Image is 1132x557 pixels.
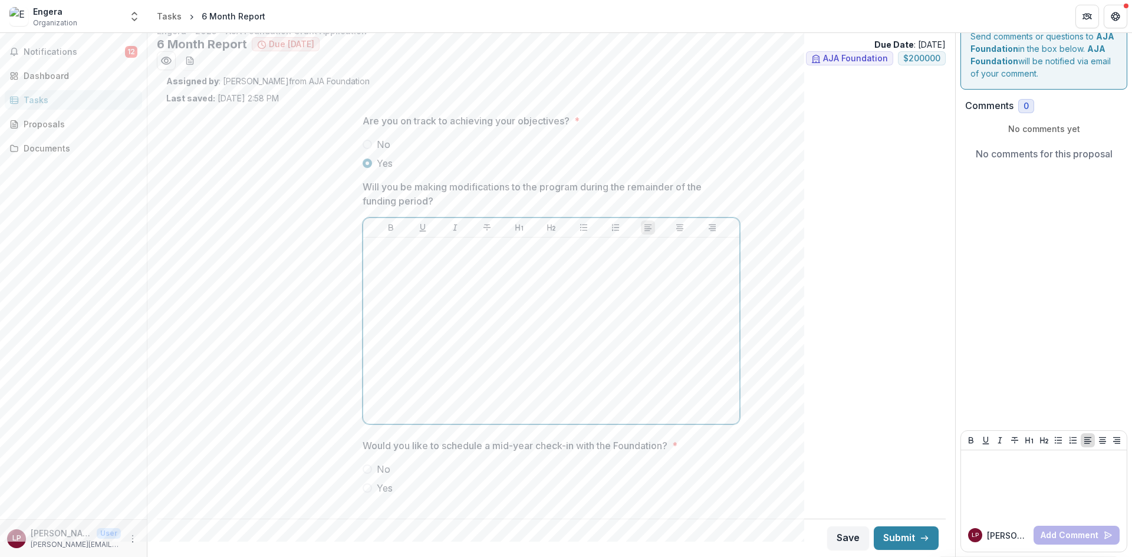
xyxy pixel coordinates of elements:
[5,114,142,134] a: Proposals
[24,70,133,82] div: Dashboard
[608,220,623,235] button: Ordered List
[24,94,133,106] div: Tasks
[157,37,247,51] h2: 6 Month Report
[125,46,137,58] span: 12
[384,220,398,235] button: Bold
[363,439,667,453] p: Would you like to schedule a mid-year check-in with the Foundation?
[5,42,142,61] button: Notifications12
[965,123,1123,135] p: No comments yet
[377,481,393,495] span: Yes
[31,539,121,550] p: [PERSON_NAME][EMAIL_ADDRESS][DOMAIN_NAME]
[377,462,390,476] span: No
[827,526,869,550] button: Save
[9,7,28,26] img: Engera
[480,220,494,235] button: Strike
[705,220,719,235] button: Align Right
[24,118,133,130] div: Proposals
[5,66,142,85] a: Dashboard
[33,5,77,18] div: Engera
[1008,433,1022,447] button: Strike
[157,51,176,70] button: Preview 8e41ded6-fd10-478e-a4c1-3d85a816e31c.pdf
[363,180,733,208] p: Will you be making modifications to the program during the remainder of the funding period?
[157,10,182,22] div: Tasks
[97,528,121,539] p: User
[180,51,199,70] button: download-word-button
[512,220,526,235] button: Heading 1
[903,54,940,64] span: $ 200000
[1066,433,1080,447] button: Ordered List
[269,39,314,50] span: Due [DATE]
[1034,526,1120,545] button: Add Comment
[448,220,462,235] button: Italicize
[202,10,265,22] div: 6 Month Report
[5,90,142,110] a: Tasks
[874,39,914,50] strong: Due Date
[363,114,570,128] p: Are you on track to achieving your objectives?
[979,433,993,447] button: Underline
[1037,433,1051,447] button: Heading 2
[377,137,390,151] span: No
[1051,433,1065,447] button: Bullet List
[641,220,655,235] button: Align Left
[5,139,142,158] a: Documents
[31,527,92,539] p: [PERSON_NAME]
[823,54,888,64] span: AJA Foundation
[166,76,219,86] strong: Assigned by
[1104,5,1127,28] button: Get Help
[993,433,1007,447] button: Italicize
[972,532,979,538] div: Lydia Pistas
[976,147,1113,161] p: No comments for this proposal
[960,20,1127,90] div: Send comments or questions to in the box below. will be notified via email of your comment.
[987,529,1029,542] p: [PERSON_NAME]
[964,433,978,447] button: Bold
[1095,433,1110,447] button: Align Center
[1081,433,1095,447] button: Align Left
[1110,433,1124,447] button: Align Right
[1075,5,1099,28] button: Partners
[377,156,393,170] span: Yes
[24,142,133,154] div: Documents
[1022,433,1036,447] button: Heading 1
[126,5,143,28] button: Open entity switcher
[152,8,186,25] a: Tasks
[416,220,430,235] button: Underline
[874,38,946,51] p: : [DATE]
[965,100,1013,111] h2: Comments
[577,220,591,235] button: Bullet List
[166,75,936,87] p: : [PERSON_NAME] from AJA Foundation
[12,535,21,542] div: Lydia Pistas
[166,93,215,103] strong: Last saved:
[874,526,939,550] button: Submit
[673,220,687,235] button: Align Center
[544,220,558,235] button: Heading 2
[24,47,125,57] span: Notifications
[126,532,140,546] button: More
[33,18,77,28] span: Organization
[166,92,279,104] p: [DATE] 2:58 PM
[152,8,270,25] nav: breadcrumb
[1024,101,1029,111] span: 0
